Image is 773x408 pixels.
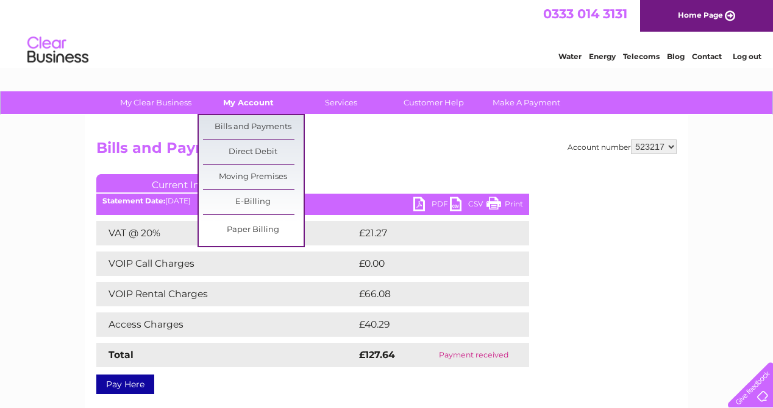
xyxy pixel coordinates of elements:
a: Telecoms [623,52,660,61]
td: £40.29 [356,312,505,337]
a: CSV [450,197,486,214]
td: Access Charges [96,312,356,337]
a: My Account [198,91,299,114]
td: VOIP Rental Charges [96,282,356,306]
a: Services [291,91,391,114]
div: Account number [568,139,677,154]
a: Contact [692,52,722,61]
a: PDF [413,197,450,214]
div: [DATE] [96,197,529,205]
a: Moving Premises [203,165,304,189]
td: £21.27 [356,221,503,245]
td: Payment received [418,343,529,367]
td: £0.00 [356,251,501,276]
a: Energy [589,52,616,61]
a: Print [486,197,523,214]
a: Bills and Payments [203,115,304,139]
a: Pay Here [96,375,154,394]
a: 0333 014 3131 [543,6,627,21]
td: £66.08 [356,282,505,306]
h2: Bills and Payments [96,139,677,163]
a: Log out [733,52,761,61]
div: Clear Business is a trading name of Verastar Limited (registered in [GEOGRAPHIC_DATA] No. 3667643... [99,7,675,59]
strong: £127.64 [359,349,395,361]
a: Direct Debit [203,140,304,164]
a: Water [558,52,582,61]
b: Statement Date: [102,196,165,205]
strong: Total [109,349,134,361]
a: Blog [667,52,685,61]
td: VAT @ 20% [96,221,356,245]
a: My Clear Business [105,91,206,114]
img: logo.png [27,32,89,69]
a: Customer Help [383,91,484,114]
a: Make A Payment [476,91,577,114]
a: Paper Billing [203,218,304,242]
a: E-Billing [203,190,304,214]
td: VOIP Call Charges [96,251,356,276]
a: Current Invoice [96,174,279,192]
